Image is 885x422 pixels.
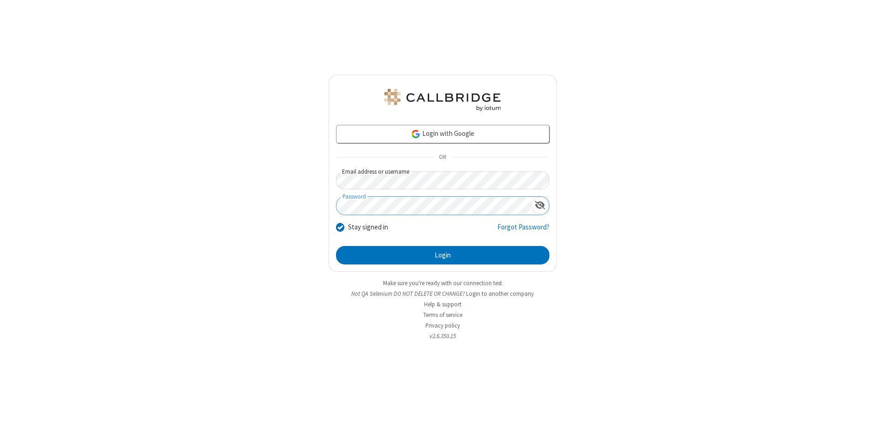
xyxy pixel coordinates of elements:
a: Forgot Password? [497,222,549,240]
img: QA Selenium DO NOT DELETE OR CHANGE [383,89,502,111]
a: Make sure you're ready with our connection test [383,279,502,287]
a: Help & support [424,300,461,308]
label: Stay signed in [348,222,388,233]
li: Not QA Selenium DO NOT DELETE OR CHANGE? [329,289,557,298]
iframe: Chat [862,398,878,416]
a: Login with Google [336,125,549,143]
li: v2.6.350.15 [329,332,557,340]
div: Show password [531,197,549,214]
button: Login [336,246,549,264]
input: Email address or username [336,171,549,189]
button: Login to another company [466,289,534,298]
a: Privacy policy [425,322,460,329]
input: Password [336,197,531,215]
span: OR [435,151,450,164]
a: Terms of service [423,311,462,319]
img: google-icon.png [411,129,421,139]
